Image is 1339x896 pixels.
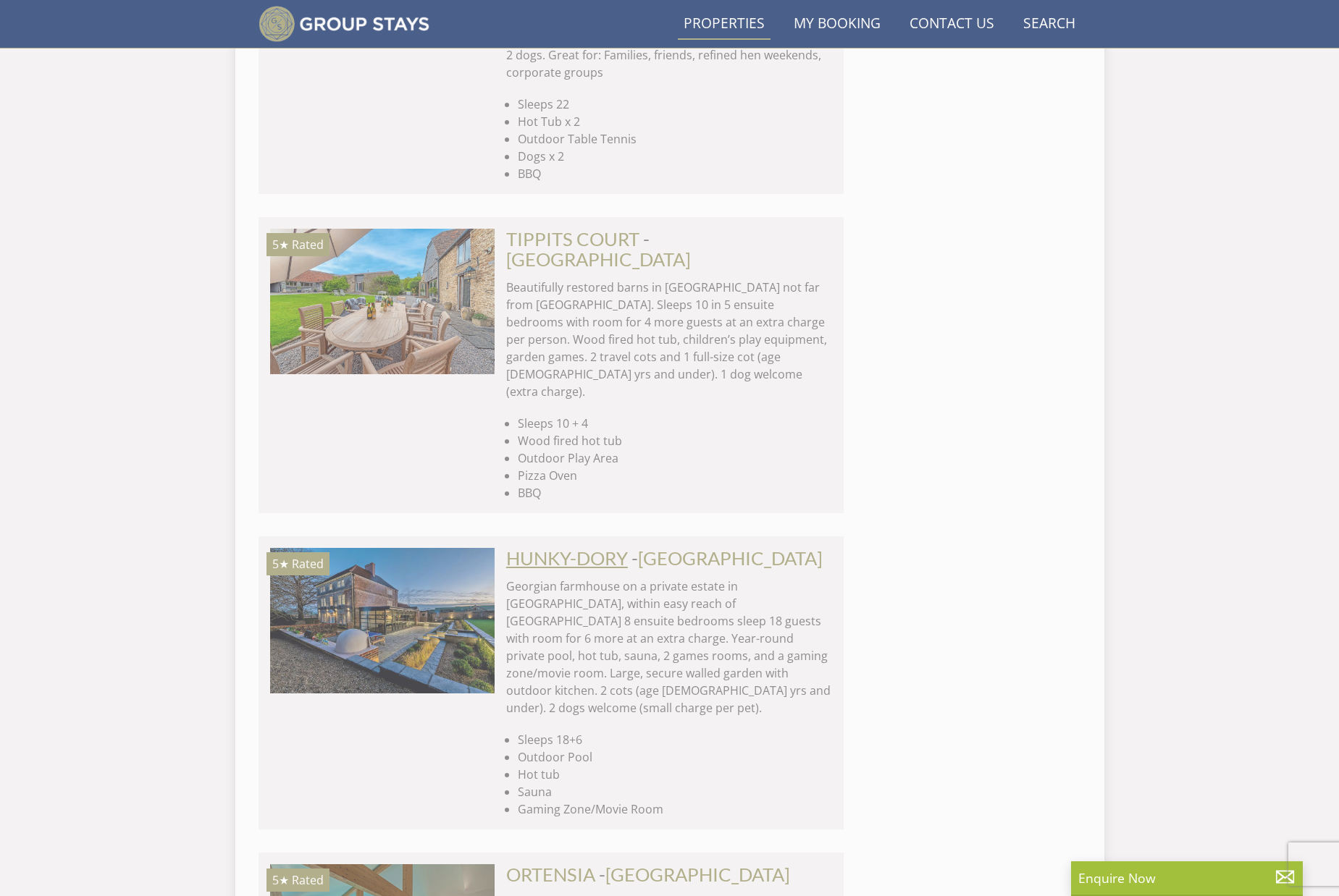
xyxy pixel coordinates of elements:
li: Hot tub [518,766,832,783]
img: Group Stays [259,6,430,42]
a: TIPPITS COURT [506,228,639,250]
p: Georgian farmhouse on a private estate in [GEOGRAPHIC_DATA], within easy reach of [GEOGRAPHIC_DAT... [506,578,832,717]
a: 5★ Rated [270,548,495,693]
li: Sleeps 22 [518,96,832,113]
p: Enquire Now [1078,868,1296,887]
a: HUNKY-DORY [506,547,628,569]
li: Hot Tub x 2 [518,113,832,130]
li: BBQ [518,165,832,182]
a: 5★ Rated [270,229,495,373]
li: Outdoor Pool [518,748,832,766]
li: Sleeps 18+6 [518,731,832,748]
span: - [506,228,691,270]
li: BBQ [518,484,832,502]
span: ORTENSIA has a 5 star rating under the Quality in Tourism Scheme [272,872,289,888]
span: - [631,547,823,569]
span: TIPPITS COURT has a 5 star rating under the Quality in Tourism Scheme [272,237,289,253]
li: Dogs x 2 [518,148,832,165]
p: Beautifully restored barns in [GEOGRAPHIC_DATA] not far from [GEOGRAPHIC_DATA]. Sleeps 10 in 5 en... [506,279,832,400]
span: Rated [292,237,324,253]
span: Rated [292,872,324,888]
a: [GEOGRAPHIC_DATA] [638,547,823,569]
a: Contact Us [904,8,1000,41]
img: hunky-dory-holiday-homes-wiltshire-sleeps-24.original.jpg [270,548,495,693]
span: HUNKY-DORY has a 5 star rating under the Quality in Tourism Scheme [272,556,289,572]
li: Pizza Oven [518,467,832,484]
span: - [599,863,790,885]
li: Wood fired hot tub [518,432,832,449]
a: Search [1017,8,1081,41]
a: ORTENSIA [506,863,595,885]
a: My Booking [788,8,886,41]
li: Gaming Zone/Movie Room [518,800,832,818]
li: Outdoor Table Tennis [518,130,832,148]
li: Sleeps 10 + 4 [518,415,832,432]
span: Rated [292,556,324,572]
li: Outdoor Play Area [518,449,832,467]
a: [GEOGRAPHIC_DATA] [506,248,691,270]
a: Properties [678,8,771,41]
a: [GEOGRAPHIC_DATA] [605,863,790,885]
li: Sauna [518,783,832,800]
img: tippits-court-somerset-sleeps-12-garden.original.jpg [270,229,495,373]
